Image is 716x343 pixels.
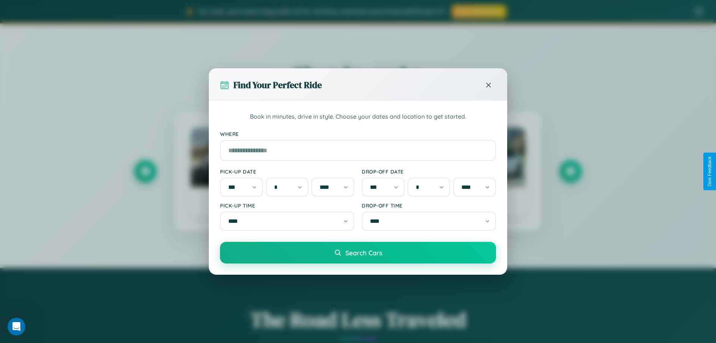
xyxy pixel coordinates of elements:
[220,202,354,209] label: Pick-up Time
[220,168,354,175] label: Pick-up Date
[220,242,496,264] button: Search Cars
[362,168,496,175] label: Drop-off Date
[233,79,322,91] h3: Find Your Perfect Ride
[220,112,496,122] p: Book in minutes, drive in style. Choose your dates and location to get started.
[220,131,496,137] label: Where
[362,202,496,209] label: Drop-off Time
[345,249,382,257] span: Search Cars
